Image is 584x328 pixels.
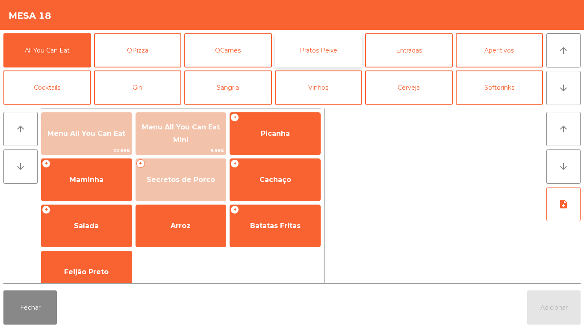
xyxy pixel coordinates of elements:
button: arrow_upward [546,33,581,67]
button: arrow_downward [546,71,581,105]
span: Batatas Fritas [250,222,301,230]
button: Sangria [184,70,272,105]
button: Aperitivos [456,33,543,67]
button: All You Can Eat [3,33,91,67]
i: note_add [558,199,569,209]
button: arrow_upward [546,112,581,146]
button: QCarnes [184,33,272,67]
span: 9.95€ [136,146,226,155]
i: arrow_downward [15,161,26,172]
span: Cachaço [260,176,291,184]
span: Menu All You Can Eat Mini [142,123,220,144]
button: Softdrinks [456,70,543,105]
i: arrow_downward [558,83,569,93]
button: QPizza [94,33,182,67]
span: Salada [74,222,99,230]
span: Secretos de Porco [147,176,215,184]
button: Gin [94,70,182,105]
button: Cerveja [365,70,453,105]
button: arrow_upward [3,112,38,146]
button: note_add [546,187,581,221]
i: arrow_upward [558,124,569,134]
span: + [230,205,239,214]
button: arrow_downward [3,149,38,184]
i: arrow_upward [558,45,569,56]
span: Picanha [261,129,290,138]
button: Fechar [3,290,57,325]
i: arrow_downward [558,161,569,172]
span: + [230,113,239,122]
h4: Mesa 18 [9,9,51,22]
button: Pratos Peixe [275,33,363,67]
span: Menu All You Can Eat [47,129,125,138]
button: Cocktails [3,70,91,105]
span: + [136,159,145,168]
span: + [42,159,50,168]
span: + [42,205,50,214]
button: Entradas [365,33,453,67]
i: arrow_upward [15,124,26,134]
span: Arroz [171,222,191,230]
span: + [230,159,239,168]
span: Feijão Preto [64,268,109,276]
span: 22.95€ [41,146,132,155]
button: Vinhos [275,70,363,105]
span: Maminha [70,176,103,184]
button: arrow_downward [546,149,581,184]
